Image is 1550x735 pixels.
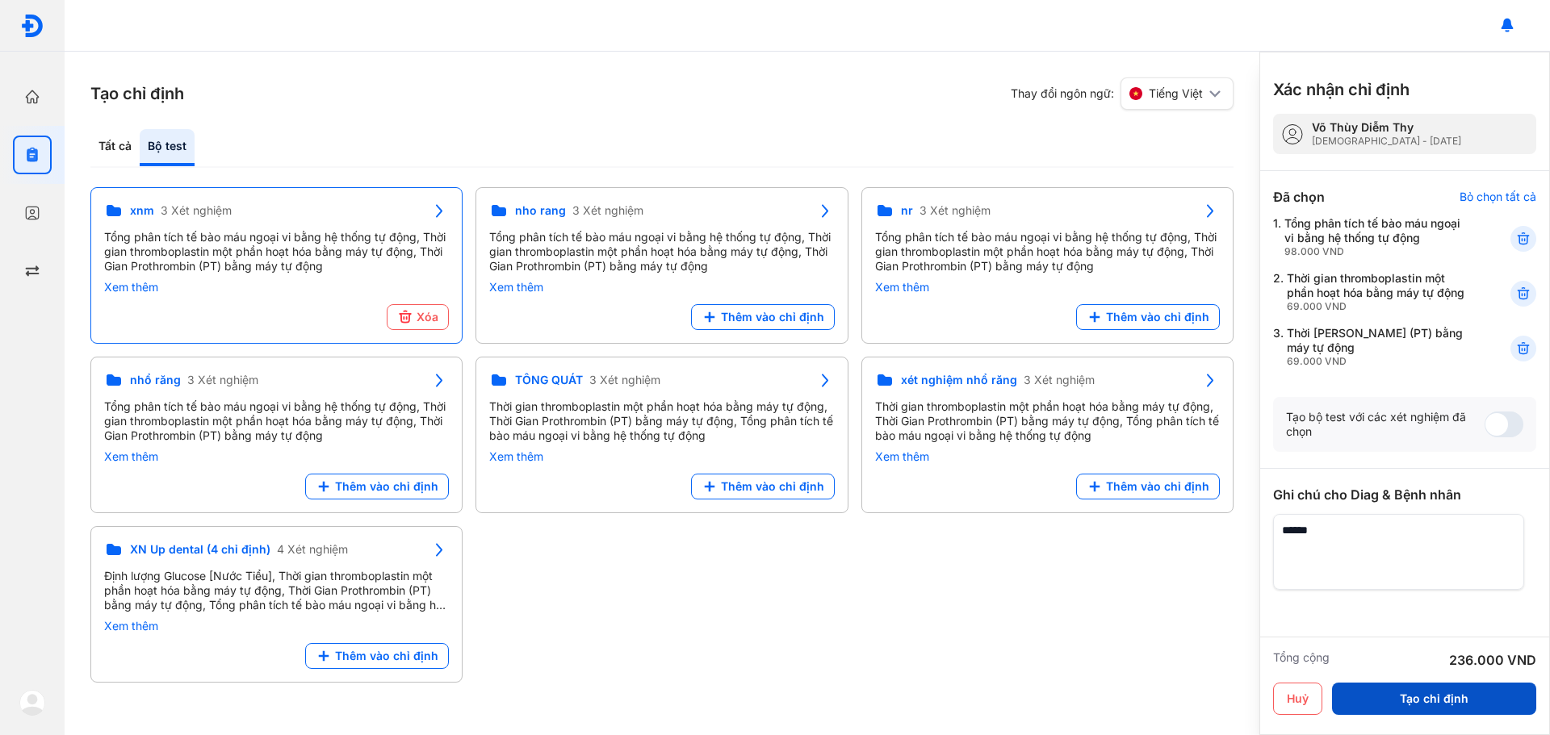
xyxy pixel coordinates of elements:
div: Thời gian thromboplastin một phần hoạt hóa bằng máy tự động, Thời Gian Prothrombin (PT) bằng máy ... [875,399,1220,443]
div: Tổng phân tích tế bào máu ngoại vi bằng hệ thống tự động, Thời gian thromboplastin một phần hoạt ... [489,230,834,274]
div: Xem thêm [875,449,1220,464]
button: Thêm vào chỉ định [1076,304,1220,330]
div: Bộ test [140,129,195,166]
button: Thêm vào chỉ định [691,304,835,330]
span: Thêm vào chỉ định [335,479,438,494]
span: Thêm vào chỉ định [335,649,438,663]
div: Thời [PERSON_NAME] (PT) bằng máy tự động [1287,326,1471,368]
h3: Tạo chỉ định [90,82,184,105]
button: Thêm vào chỉ định [305,474,449,499]
h3: Xác nhận chỉ định [1273,78,1410,101]
div: Đã chọn [1273,187,1325,207]
div: Xem thêm [875,280,1220,294]
div: Xem thêm [104,619,449,633]
span: Thêm vào chỉ định [721,310,824,324]
span: nr [901,203,913,218]
span: 4 Xét nghiệm [277,542,348,557]
span: 3 Xét nghiệm [920,203,991,218]
button: Huỷ [1273,683,1322,715]
div: Xem thêm [489,449,834,464]
span: Thêm vào chỉ định [1106,310,1209,324]
div: Tạo bộ test với các xét nghiệm đã chọn [1286,410,1485,439]
button: Tạo chỉ định [1332,683,1536,715]
div: Thời gian thromboplastin một phần hoạt hóa bằng máy tự động [1287,271,1471,313]
div: Thay đổi ngôn ngữ: [1011,77,1234,110]
span: xét nghiệm nhổ răng [901,373,1017,387]
div: Định lượng Glucose [Nước Tiểu], Thời gian thromboplastin một phần hoạt hóa bằng máy tự động, Thời... [104,569,449,612]
span: nho rang [515,203,566,218]
div: [DEMOGRAPHIC_DATA] - [DATE] [1312,135,1461,148]
div: Tổng phân tích tế bào máu ngoại vi bằng hệ thống tự động, Thời gian thromboplastin một phần hoạt ... [104,230,449,274]
span: 3 Xét nghiệm [1024,373,1095,387]
div: Tất cả [90,129,140,166]
span: xnm [130,203,154,218]
span: 3 Xét nghiệm [572,203,643,218]
button: Thêm vào chỉ định [305,643,449,669]
span: 3 Xét nghiệm [187,373,258,387]
button: Thêm vào chỉ định [1076,474,1220,499]
span: Thêm vào chỉ định [721,479,824,494]
div: Tổng cộng [1273,650,1330,670]
div: 69.000 VND [1287,300,1471,313]
div: Thời gian thromboplastin một phần hoạt hóa bằng máy tự động, Thời Gian Prothrombin (PT) bằng máy ... [489,399,834,443]
div: 1. [1273,216,1471,258]
div: Xem thêm [489,280,834,294]
span: Thêm vào chỉ định [1106,479,1209,494]
img: logo [19,690,45,716]
div: Xem thêm [104,280,449,294]
span: TỔNG QUÁT [515,373,583,387]
div: 236.000 VND [1449,650,1536,670]
span: nhổ răng [130,373,181,387]
div: Ghi chú cho Diag & Bệnh nhân [1273,485,1536,504]
span: 3 Xét nghiệm [589,373,660,387]
img: logo [20,14,44,38]
div: 69.000 VND [1287,355,1471,368]
div: Tổng phân tích tế bào máu ngoại vi bằng hệ thống tự động, Thời gian thromboplastin một phần hoạt ... [104,399,449,443]
div: 3. [1273,326,1471,368]
span: Tiếng Việt [1149,86,1203,101]
div: Xem thêm [104,449,449,464]
div: Võ Thùy Diễm Thy [1312,120,1461,135]
div: 98.000 VND [1284,245,1471,258]
button: Xóa [387,304,449,330]
button: Thêm vào chỉ định [691,474,835,499]
span: Xóa [417,310,438,324]
div: 2. [1273,271,1471,313]
div: Tổng phân tích tế bào máu ngoại vi bằng hệ thống tự động [1284,216,1471,258]
span: 3 Xét nghiệm [161,203,232,218]
div: Bỏ chọn tất cả [1460,190,1536,204]
div: Tổng phân tích tế bào máu ngoại vi bằng hệ thống tự động, Thời gian thromboplastin một phần hoạt ... [875,230,1220,274]
span: XN Up dental (4 chỉ định) [130,542,270,557]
